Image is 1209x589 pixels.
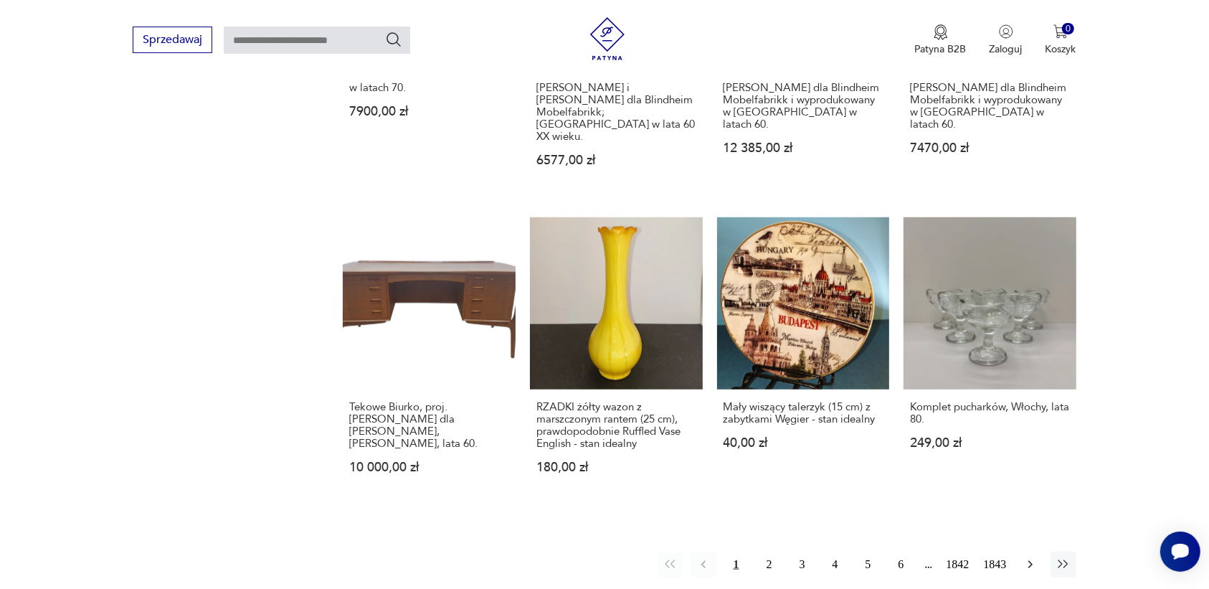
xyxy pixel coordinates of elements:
a: RZADKI żółty wazon z marszczonym rantem (25 cm), prawdopodobnie Ruffled Vase English - stan ideal... [530,217,703,502]
h3: Skandynawski, wolnostojący regał z drewna tekowego systemu Ergo, zaprojektowany przez [PERSON_NAM... [724,33,883,131]
button: Zaloguj [990,24,1023,56]
p: 249,00 zł [910,437,1070,449]
button: 1843 [980,552,1010,578]
h3: RZADKI żółty wazon z marszczonym rantem (25 cm), prawdopodobnie Ruffled Vase English - stan idealny [536,401,696,450]
p: 12 385,00 zł [724,142,883,154]
button: 1842 [943,552,973,578]
h3: Skandynawski, wolnostojący regał z drewna tekowego systemu Ergo, zaprojektowany przez [PERSON_NAM... [910,33,1070,131]
a: Komplet pucharków, Włochy, lata 80.Komplet pucharków, Włochy, lata 80.249,00 zł [904,217,1076,502]
img: Ikona koszyka [1053,24,1068,39]
a: Sprzedawaj [133,36,212,46]
div: 0 [1062,23,1074,35]
button: Sprzedawaj [133,27,212,53]
img: Ikona medalu [934,24,948,40]
iframe: Smartsupp widget button [1160,532,1200,572]
a: Ikona medaluPatyna B2B [915,24,967,56]
button: 5 [855,552,881,578]
button: 2 [757,552,782,578]
p: 7470,00 zł [910,142,1070,154]
p: 40,00 zł [724,437,883,449]
p: 180,00 zł [536,461,696,473]
p: 6577,00 zł [536,154,696,166]
img: Ikonka użytkownika [999,24,1013,39]
button: Szukaj [385,31,402,48]
button: 3 [790,552,815,578]
button: 4 [822,552,848,578]
h3: Skandynawski regał ścienny „Ergo” w stylu mid-century modern z drewna tekowego zaprojektowany prz... [536,33,696,143]
h3: Mały wiszący talerzyk (15 cm) z zabytkami Węgier - stan idealny [724,401,883,425]
h3: Komplet pucharków, Włochy, lata 80. [910,401,1070,425]
a: Mały wiszący talerzyk (15 cm) z zabytkami Węgier - stan idealnyMały wiszący talerzyk (15 cm) z za... [717,217,890,502]
button: 1 [724,552,749,578]
h3: Niska, włoska, tekowa komoda w stylu vintage z sześcioma szufladami i wyrzeźbionymi w litym teku ... [349,33,509,94]
p: Koszyk [1046,42,1076,56]
a: Tekowe Biurko, proj. Svend Aage Madsen dla H.P. Hansen, Dania, lata 60.Tekowe Biurko, proj. [PERS... [343,217,516,502]
p: 7900,00 zł [349,105,509,118]
p: Zaloguj [990,42,1023,56]
p: 10 000,00 zł [349,461,509,473]
img: Patyna - sklep z meblami i dekoracjami vintage [586,17,629,60]
button: 6 [888,552,914,578]
button: Patyna B2B [915,24,967,56]
p: Patyna B2B [915,42,967,56]
h3: Tekowe Biurko, proj. [PERSON_NAME] dla [PERSON_NAME], [PERSON_NAME], lata 60. [349,401,509,450]
button: 0Koszyk [1046,24,1076,56]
